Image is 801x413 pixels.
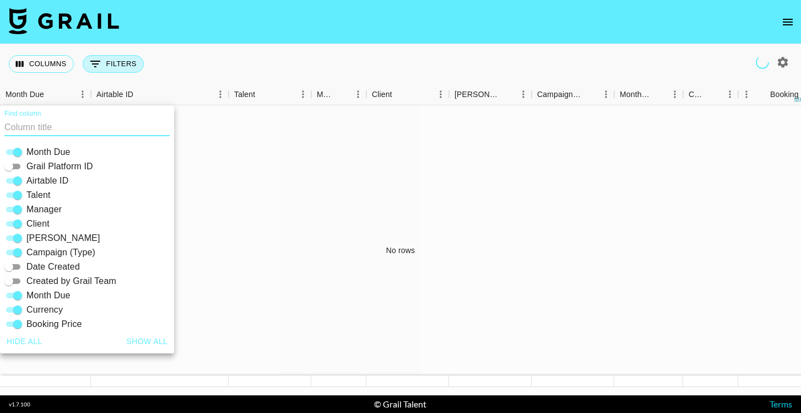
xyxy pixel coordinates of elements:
[255,87,270,102] button: Sort
[26,232,100,245] span: [PERSON_NAME]
[706,87,722,102] button: Sort
[532,84,614,105] div: Campaign (Type)
[26,318,82,331] span: Booking Price
[26,260,80,273] span: Date Created
[777,11,799,33] button: open drawer
[2,331,47,352] button: Hide all
[133,87,149,102] button: Sort
[689,84,706,105] div: Currency
[515,86,532,103] button: Menu
[500,87,515,102] button: Sort
[26,146,71,159] span: Month Due
[26,246,95,259] span: Campaign (Type)
[683,84,738,105] div: Currency
[392,87,408,102] button: Sort
[372,84,392,105] div: Client
[366,84,449,105] div: Client
[667,86,683,103] button: Menu
[212,86,229,103] button: Menu
[755,87,770,102] button: Sort
[738,86,755,103] button: Menu
[350,86,366,103] button: Menu
[83,55,144,73] button: Show filters
[6,84,44,105] div: Month Due
[754,54,771,71] span: Refreshing users, talent, clients, campaigns, managers...
[722,86,738,103] button: Menu
[229,84,311,105] div: Talent
[374,399,426,410] div: © Grail Talent
[44,87,59,102] button: Sort
[334,87,350,102] button: Sort
[26,303,63,317] span: Currency
[26,189,51,202] span: Talent
[26,289,71,302] span: Month Due
[74,86,91,103] button: Menu
[454,84,500,105] div: [PERSON_NAME]
[96,84,133,105] div: Airtable ID
[9,8,119,34] img: Grail Talent
[234,84,255,105] div: Talent
[651,87,667,102] button: Sort
[91,84,229,105] div: Airtable ID
[122,331,172,352] button: Show all
[26,174,68,187] span: Airtable ID
[311,84,366,105] div: Manager
[26,160,93,173] span: Grail Platform ID
[620,84,651,105] div: Month Due
[537,84,582,105] div: Campaign (Type)
[26,217,50,230] span: Client
[432,86,449,103] button: Menu
[317,84,334,105] div: Manager
[26,203,62,216] span: Manager
[770,399,792,409] a: Terms
[9,401,30,408] div: v 1.7.100
[614,84,683,105] div: Month Due
[582,87,598,102] button: Sort
[9,55,74,73] button: Select columns
[295,86,311,103] button: Menu
[449,84,532,105] div: Booker
[26,275,116,288] span: Created by Grail Team
[598,86,614,103] button: Menu
[4,119,170,136] input: Column title
[4,109,41,119] label: Find column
